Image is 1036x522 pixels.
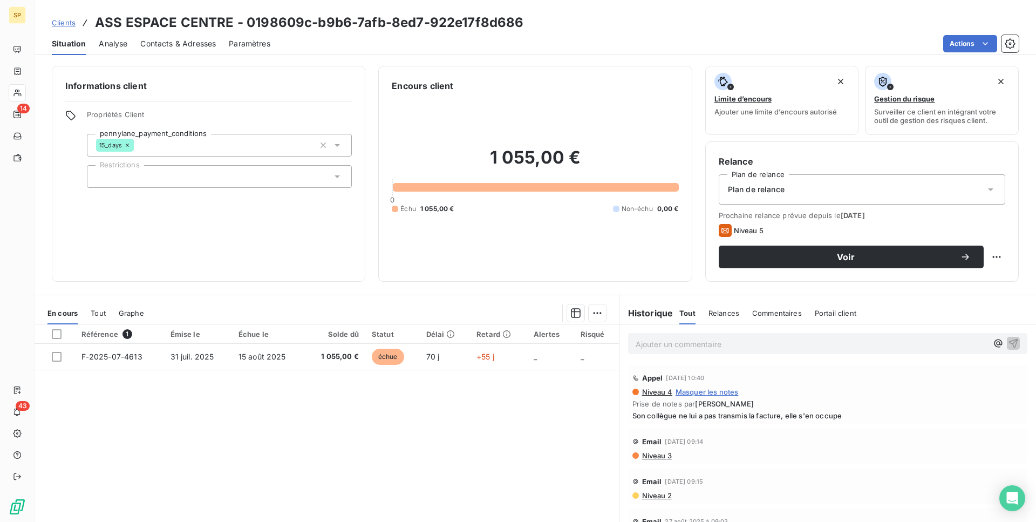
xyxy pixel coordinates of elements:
[238,352,286,361] span: 15 août 2025
[81,352,142,361] span: F-2025-07-4613
[752,309,802,317] span: Commentaires
[874,94,935,103] span: Gestion du risque
[642,477,662,486] span: Email
[865,66,1019,135] button: Gestion du risqueSurveiller ce client en intégrant votre outil de gestion des risques client.
[641,451,672,460] span: Niveau 3
[619,307,673,320] h6: Historique
[476,352,494,361] span: +55 j
[676,388,739,396] span: Masquer les notes
[96,172,105,181] input: Ajouter une valeur
[714,107,837,116] span: Ajouter une limite d’encours autorisé
[229,38,270,49] span: Paramètres
[81,329,158,339] div: Référence
[679,309,696,317] span: Tout
[65,79,352,92] h6: Informations client
[392,147,678,179] h2: 1 055,00 €
[390,195,394,204] span: 0
[705,66,859,135] button: Limite d’encoursAjouter une limite d’encours autorisé
[420,204,454,214] span: 1 055,00 €
[841,211,865,220] span: [DATE]
[632,399,1023,408] span: Prise de notes par
[52,38,86,49] span: Situation
[372,330,413,338] div: Statut
[99,38,127,49] span: Analyse
[52,18,76,27] span: Clients
[534,352,537,361] span: _
[734,226,764,235] span: Niveau 5
[642,374,663,382] span: Appel
[119,309,144,317] span: Graphe
[534,330,568,338] div: Alertes
[52,17,76,28] a: Clients
[622,204,653,214] span: Non-échu
[581,352,584,361] span: _
[140,38,216,49] span: Contacts & Adresses
[632,411,1023,420] span: Son collègue ne lui a pas transmis la facture, elle s'en occupe
[695,399,754,408] span: [PERSON_NAME]
[16,401,30,411] span: 43
[372,349,404,365] span: échue
[666,375,704,381] span: [DATE] 10:40
[641,388,672,396] span: Niveau 4
[476,330,521,338] div: Retard
[581,330,612,338] div: Risqué
[91,309,106,317] span: Tout
[171,330,226,338] div: Émise le
[95,13,523,32] h3: ASS ESPACE CENTRE - 0198609c-b9b6-7afb-8ed7-922e17f8d686
[9,6,26,24] div: SP
[665,478,703,485] span: [DATE] 09:15
[99,142,122,148] span: 15_days
[17,104,30,113] span: 14
[426,330,464,338] div: Délai
[815,309,856,317] span: Portail client
[134,140,142,150] input: Ajouter une valeur
[9,498,26,516] img: Logo LeanPay
[719,155,1005,168] h6: Relance
[392,79,453,92] h6: Encours client
[642,437,662,446] span: Email
[708,309,739,317] span: Relances
[238,330,298,338] div: Échue le
[714,94,772,103] span: Limite d’encours
[719,211,1005,220] span: Prochaine relance prévue depuis le
[426,352,440,361] span: 70 j
[732,253,960,261] span: Voir
[311,330,359,338] div: Solde dû
[728,184,785,195] span: Plan de relance
[122,329,132,339] span: 1
[87,110,352,125] span: Propriétés Client
[665,438,703,445] span: [DATE] 09:14
[641,491,672,500] span: Niveau 2
[47,309,78,317] span: En cours
[999,485,1025,511] div: Open Intercom Messenger
[874,107,1010,125] span: Surveiller ce client en intégrant votre outil de gestion des risques client.
[943,35,997,52] button: Actions
[400,204,416,214] span: Échu
[311,351,359,362] span: 1 055,00 €
[719,246,984,268] button: Voir
[657,204,679,214] span: 0,00 €
[171,352,214,361] span: 31 juil. 2025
